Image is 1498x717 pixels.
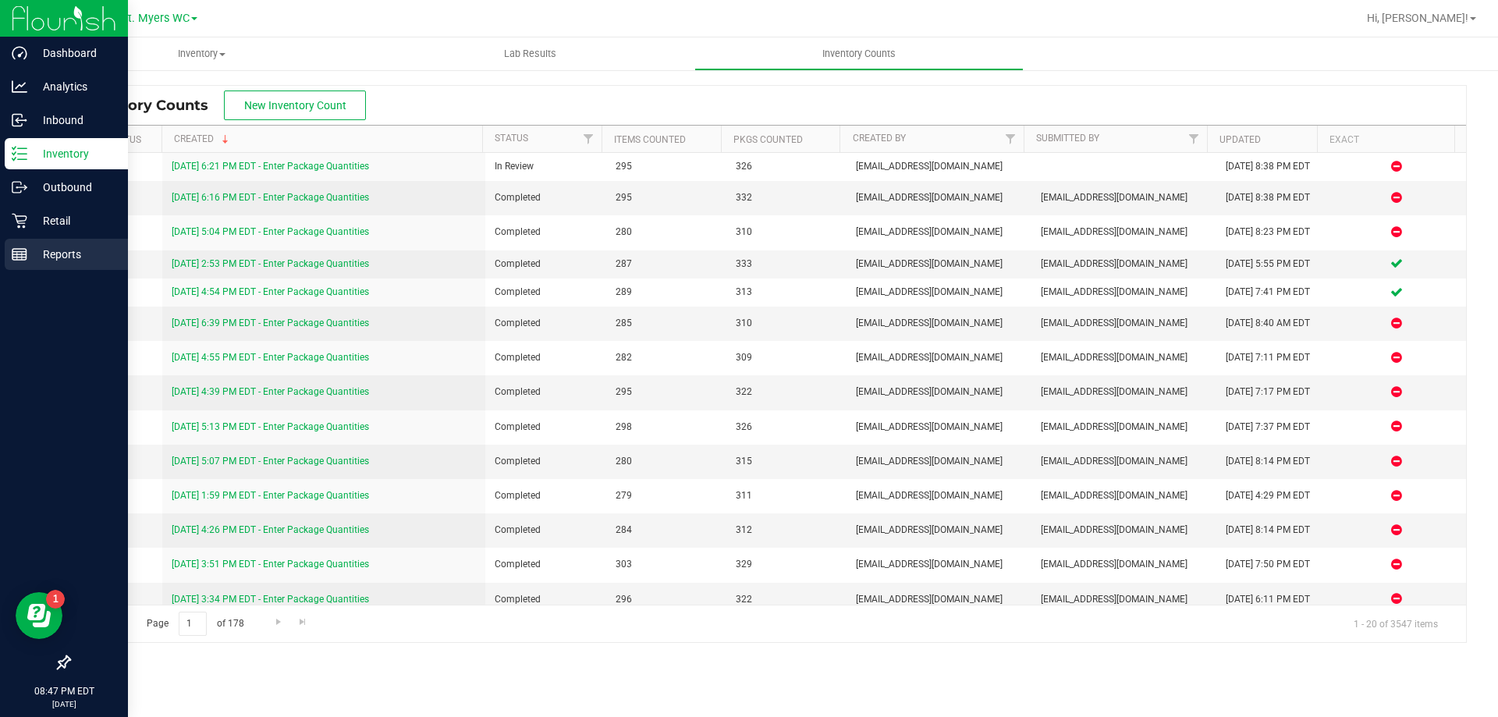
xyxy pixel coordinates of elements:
span: 285 [616,316,717,331]
span: [EMAIL_ADDRESS][DOMAIN_NAME] [856,420,1022,435]
a: Filter [997,126,1023,152]
inline-svg: Reports [12,247,27,262]
span: [EMAIL_ADDRESS][DOMAIN_NAME] [856,523,1022,538]
a: Go to the next page [267,612,289,633]
span: Completed [495,385,596,399]
span: [EMAIL_ADDRESS][DOMAIN_NAME] [1041,385,1207,399]
span: Hi, [PERSON_NAME]! [1367,12,1468,24]
a: Status [495,133,528,144]
div: [DATE] 8:23 PM EDT [1226,225,1318,240]
a: [DATE] 5:04 PM EDT - Enter Package Quantities [172,226,369,237]
span: Inventory Counts [801,47,917,61]
p: [DATE] [7,698,121,710]
p: Inbound [27,111,121,130]
a: Lab Results [366,37,694,70]
div: [DATE] 8:38 PM EDT [1226,159,1318,174]
div: [DATE] 7:37 PM EDT [1226,420,1318,435]
span: 295 [616,190,717,205]
p: Analytics [27,77,121,96]
button: New Inventory Count [224,91,366,120]
a: Updated [1219,134,1261,145]
span: New Inventory Count [244,99,346,112]
span: Completed [495,316,596,331]
span: [EMAIL_ADDRESS][DOMAIN_NAME] [856,350,1022,365]
a: Filter [1180,126,1206,152]
span: Completed [495,350,596,365]
span: 312 [736,523,837,538]
span: [EMAIL_ADDRESS][DOMAIN_NAME] [1041,592,1207,607]
span: Completed [495,454,596,469]
p: 08:47 PM EDT [7,684,121,698]
span: [EMAIL_ADDRESS][DOMAIN_NAME] [856,285,1022,300]
a: Go to the last page [292,612,314,633]
span: 289 [616,285,717,300]
span: 287 [616,257,717,272]
div: [DATE] 4:29 PM EDT [1226,488,1318,503]
div: [DATE] 7:11 PM EDT [1226,350,1318,365]
span: [EMAIL_ADDRESS][DOMAIN_NAME] [856,257,1022,272]
span: 311 [736,488,837,503]
span: 322 [736,385,837,399]
div: [DATE] 8:14 PM EDT [1226,523,1318,538]
span: Completed [495,257,596,272]
span: 295 [616,159,717,174]
a: [DATE] 1:59 PM EDT - Enter Package Quantities [172,490,369,501]
span: In Review [495,159,596,174]
inline-svg: Retail [12,213,27,229]
span: [EMAIL_ADDRESS][DOMAIN_NAME] [1041,350,1207,365]
span: [EMAIL_ADDRESS][DOMAIN_NAME] [1041,316,1207,331]
span: [EMAIL_ADDRESS][DOMAIN_NAME] [856,488,1022,503]
span: Completed [495,592,596,607]
span: 298 [616,420,717,435]
span: [EMAIL_ADDRESS][DOMAIN_NAME] [1041,257,1207,272]
div: [DATE] 8:40 AM EDT [1226,316,1318,331]
span: [EMAIL_ADDRESS][DOMAIN_NAME] [856,592,1022,607]
span: 280 [616,225,717,240]
span: 279 [616,488,717,503]
span: [EMAIL_ADDRESS][DOMAIN_NAME] [1041,488,1207,503]
input: 1 [179,612,207,636]
inline-svg: Inventory [12,146,27,162]
span: [EMAIL_ADDRESS][DOMAIN_NAME] [856,159,1022,174]
div: [DATE] 6:11 PM EDT [1226,592,1318,607]
span: [EMAIL_ADDRESS][DOMAIN_NAME] [1041,420,1207,435]
span: Page of 178 [133,612,257,636]
span: [EMAIL_ADDRESS][DOMAIN_NAME] [856,385,1022,399]
span: 322 [736,592,837,607]
a: [DATE] 6:21 PM EDT - Enter Package Quantities [172,161,369,172]
a: Items Counted [614,134,686,145]
a: [DATE] 4:26 PM EDT - Enter Package Quantities [172,524,369,535]
a: [DATE] 3:34 PM EDT - Enter Package Quantities [172,594,369,605]
span: [EMAIL_ADDRESS][DOMAIN_NAME] [1041,190,1207,205]
div: [DATE] 7:17 PM EDT [1226,385,1318,399]
span: 333 [736,257,837,272]
span: Ft. Myers WC [122,12,190,25]
span: 280 [616,454,717,469]
a: Created [174,133,232,144]
span: Inventory Counts [81,97,224,114]
a: [DATE] 5:13 PM EDT - Enter Package Quantities [172,421,369,432]
span: Completed [495,557,596,572]
a: Inventory [37,37,366,70]
div: [DATE] 8:14 PM EDT [1226,454,1318,469]
a: Submitted By [1036,133,1099,144]
a: [DATE] 3:51 PM EDT - Enter Package Quantities [172,559,369,570]
a: [DATE] 4:55 PM EDT - Enter Package Quantities [172,352,369,363]
span: 296 [616,592,717,607]
inline-svg: Dashboard [12,45,27,61]
span: 326 [736,159,837,174]
span: 295 [616,385,717,399]
span: Completed [495,420,596,435]
span: 332 [736,190,837,205]
p: Outbound [27,178,121,197]
th: Exact [1317,126,1454,153]
p: Reports [27,245,121,264]
a: [DATE] 4:54 PM EDT - Enter Package Quantities [172,286,369,297]
span: [EMAIL_ADDRESS][DOMAIN_NAME] [1041,523,1207,538]
p: Dashboard [27,44,121,62]
a: Inventory Counts [694,37,1023,70]
a: [DATE] 6:16 PM EDT - Enter Package Quantities [172,192,369,203]
div: [DATE] 8:38 PM EDT [1226,190,1318,205]
span: Completed [495,488,596,503]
